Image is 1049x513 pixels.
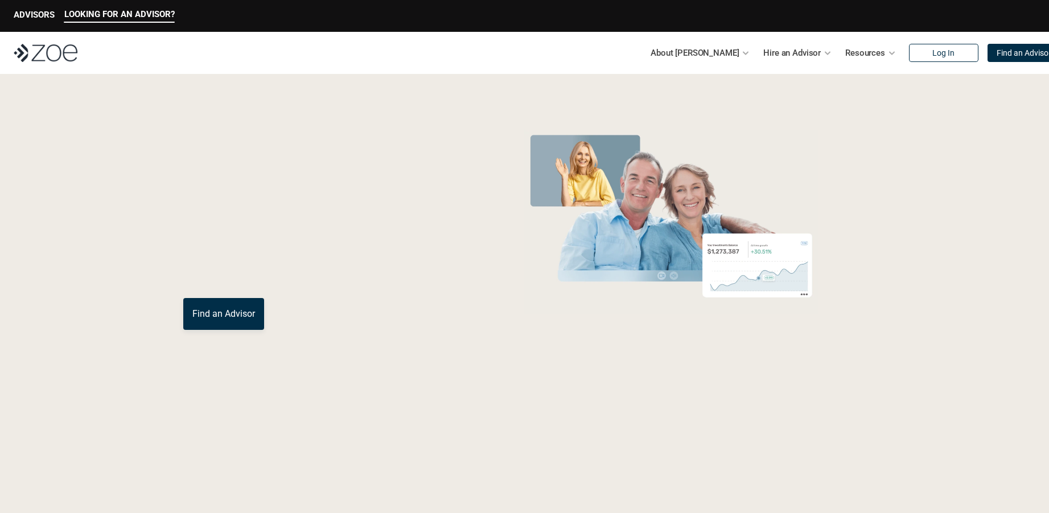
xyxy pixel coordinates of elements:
em: The information in the visuals above is for illustrative purposes only and does not represent an ... [513,321,829,328]
p: You deserve an advisor you can trust. [PERSON_NAME], hire, and invest with vetted, fiduciary, fin... [183,257,477,284]
p: Hire an Advisor [763,44,821,61]
p: ADVISORS [14,10,55,20]
p: LOOKING FOR AN ADVISOR? [64,9,175,19]
span: Grow Your Wealth [183,126,437,169]
a: Find an Advisor [183,298,264,330]
a: Log In [909,44,978,62]
p: Resources [845,44,885,61]
span: with a Financial Advisor [183,164,413,246]
p: Log In [932,48,955,58]
p: About [PERSON_NAME] [651,44,739,61]
img: Zoe Financial Hero Image [520,130,823,315]
p: Find an Advisor [192,308,255,319]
